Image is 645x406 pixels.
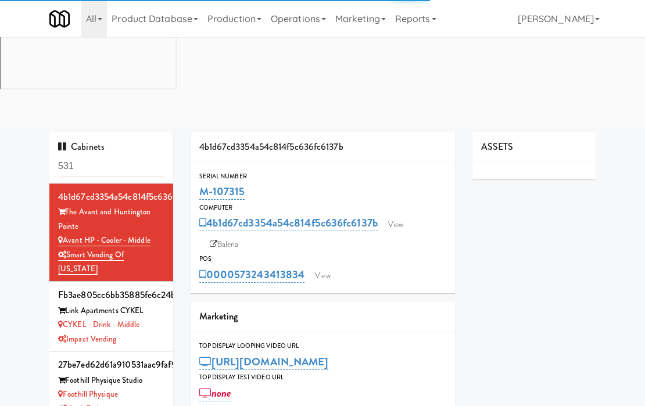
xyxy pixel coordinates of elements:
span: Cabinets [58,140,105,153]
input: Search cabinets [58,156,164,177]
div: Serial Number [199,171,446,182]
a: Foothill Physique [58,389,118,400]
a: Impact Vending [58,333,117,344]
span: Marketing [199,310,238,323]
a: none [199,385,231,401]
li: fb3ae805cc6bb35885fe6c24b5319805Link Apartments CYKEL CYKEL - Drink - MiddleImpact Vending [49,282,173,351]
div: fb3ae805cc6bb35885fe6c24b5319805 [58,286,164,304]
a: M-107315 [199,184,245,200]
div: The Avant and Huntington Pointe [58,205,164,233]
a: Smart Vending of [US_STATE] [58,249,124,275]
div: Top Display Test Video Url [199,372,446,383]
a: View [382,216,409,233]
a: Avant HP - Cooler - Middle [58,235,150,246]
a: Balena [204,236,245,253]
a: View [309,267,336,285]
div: 4b1d67cd3354a54c814f5c636fc6137b [191,132,455,162]
div: 27be7ed62d61a910531aac9faf956dfe [58,356,164,373]
a: 0000573243413834 [199,267,305,283]
img: Micromart [49,9,70,29]
div: POS [199,253,446,265]
a: [URL][DOMAIN_NAME] [199,354,329,370]
div: Computer [199,202,446,214]
a: 4b1d67cd3354a54c814f5c636fc6137b [199,215,378,231]
div: 4b1d67cd3354a54c814f5c636fc6137b [58,188,164,206]
li: 4b1d67cd3354a54c814f5c636fc6137bThe Avant and Huntington Pointe Avant HP - Cooler - MiddleSmart V... [49,184,173,282]
div: Foothill Physique Studio [58,373,164,388]
div: Link Apartments CYKEL [58,304,164,318]
span: ASSETS [481,140,514,153]
div: Top Display Looping Video Url [199,340,446,352]
a: CYKEL - Drink - Middle [58,319,139,330]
